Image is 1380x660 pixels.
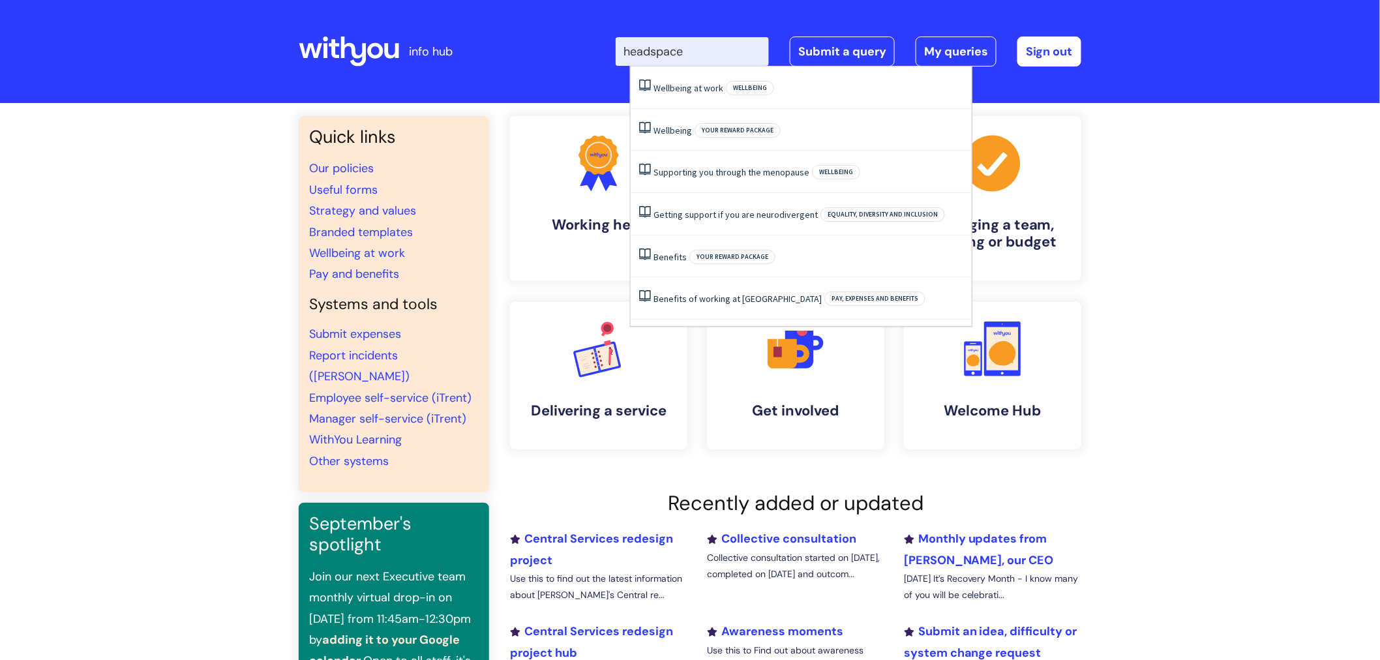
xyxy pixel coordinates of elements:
[510,491,1081,515] h2: Recently added or updated
[309,224,413,240] a: Branded templates
[904,623,1077,660] a: Submit an idea, difficulty or system change request
[824,292,925,306] span: Pay, expenses and benefits
[916,37,997,67] a: My queries
[510,531,673,567] a: Central Services redesign project
[510,623,673,660] a: Central Services redesign project hub
[309,160,374,176] a: Our policies
[510,116,687,281] a: Working here
[309,127,479,147] h3: Quick links
[309,390,472,406] a: Employee self-service (iTrent)
[309,513,479,556] h3: September's spotlight
[904,302,1081,449] a: Welcome Hub
[616,37,1081,67] div: | -
[904,571,1081,603] p: [DATE] It’s Recovery Month - I know many of you will be celebrati...
[510,571,687,603] p: Use this to find out the latest information about [PERSON_NAME]'s Central re...
[726,81,774,95] span: Wellbeing
[904,116,1081,281] a: Managing a team, building or budget
[707,302,884,449] a: Get involved
[616,37,769,66] input: Search
[309,411,466,427] a: Manager self-service (iTrent)
[653,251,687,263] a: Benefits
[309,266,399,282] a: Pay and benefits
[309,295,479,314] h4: Systems and tools
[653,209,818,220] a: Getting support if you are neurodivergent
[309,432,402,447] a: WithYou Learning
[820,207,945,222] span: Equality, Diversity and Inclusion
[914,402,1071,419] h4: Welcome Hub
[812,165,860,179] span: Wellbeing
[520,402,677,419] h4: Delivering a service
[790,37,895,67] a: Submit a query
[1017,37,1081,67] a: Sign out
[653,82,723,94] a: Wellbeing at work
[653,125,692,136] a: Wellbeing
[653,166,809,178] a: Supporting you through the menopause
[309,203,416,218] a: Strategy and values
[707,550,884,582] p: Collective consultation started on [DATE], completed on [DATE] and outcom...
[510,302,687,449] a: Delivering a service
[309,348,410,384] a: Report incidents ([PERSON_NAME])
[653,293,822,305] a: Benefits of working at [GEOGRAPHIC_DATA]
[409,41,453,62] p: info hub
[695,123,781,138] span: Your reward package
[309,453,389,469] a: Other systems
[707,623,843,639] a: Awareness moments
[914,217,1071,251] h4: Managing a team, building or budget
[707,531,856,547] a: Collective consultation
[309,245,405,261] a: Wellbeing at work
[904,531,1054,567] a: Monthly updates from [PERSON_NAME], our CEO
[689,250,775,264] span: Your reward package
[309,326,401,342] a: Submit expenses
[717,402,874,419] h4: Get involved
[520,217,677,233] h4: Working here
[309,182,378,198] a: Useful forms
